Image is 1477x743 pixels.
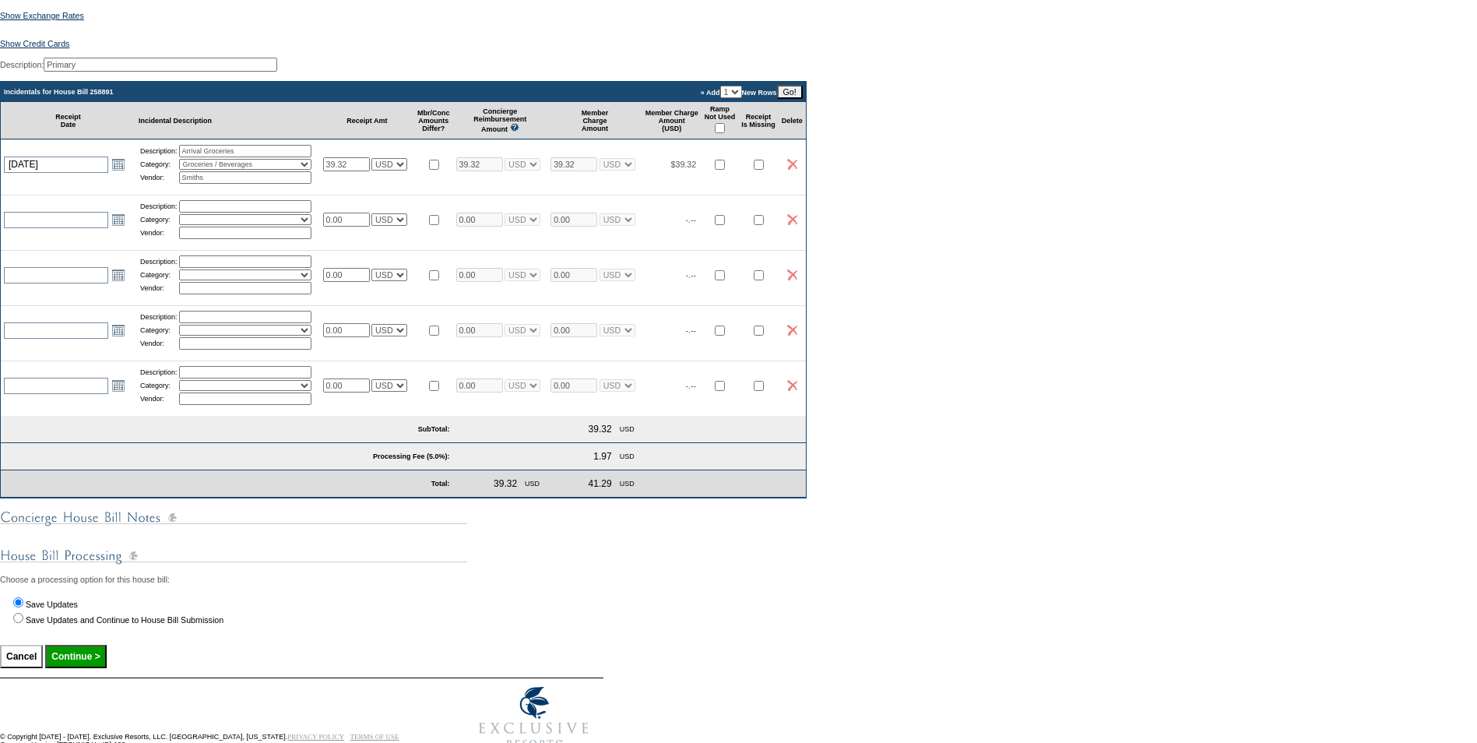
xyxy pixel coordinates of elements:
img: icon_delete2.gif [787,159,797,170]
td: Vendor: [140,227,178,239]
span: -.-- [686,215,697,224]
td: USD [617,421,638,438]
td: Description: [140,255,178,268]
img: icon_delete2.gif [787,269,797,280]
td: » Add New Rows [453,82,806,102]
td: Vendor: [140,337,178,350]
a: Open the calendar popup. [110,322,127,339]
td: Concierge Reimbursement Amount [453,102,548,139]
td: Category: [140,214,178,225]
td: Member Charge Amount (USD) [642,102,702,139]
td: Category: [140,380,178,391]
td: SubTotal: [1,416,453,443]
td: Total: [135,470,453,498]
a: TERMS OF USE [350,733,399,741]
img: icon_delete2.gif [787,214,797,225]
img: questionMark_lightBlue.gif [510,123,519,132]
td: Member Charge Amount [547,102,642,139]
a: Open the calendar popup. [110,377,127,394]
span: -.-- [686,326,697,335]
td: USD [617,475,638,492]
td: Mbr/Conc Amounts Differ? [414,102,453,139]
td: Delete [779,102,806,139]
td: Receipt Is Missing [738,102,779,139]
td: Incidental Description [135,102,320,139]
td: USD [617,448,638,465]
label: Save Updates and Continue to House Bill Submission [26,615,223,625]
td: Vendor: [140,393,178,405]
a: Open the calendar popup. [110,156,127,173]
a: Open the calendar popup. [110,211,127,228]
td: Incidentals for House Bill 258891 [1,82,453,102]
td: Ramp Not Used [702,102,739,139]
td: USD [522,475,543,492]
input: Continue > [45,645,106,668]
td: 39.32 [491,475,520,492]
span: -.-- [686,381,697,390]
td: Category: [140,269,178,280]
a: PRIVACY POLICY [287,733,344,741]
td: Description: [140,145,178,157]
td: Description: [140,366,178,379]
img: icon_delete2.gif [787,325,797,336]
a: Open the calendar popup. [110,266,127,283]
td: 41.29 [586,475,615,492]
td: Description: [140,200,178,213]
td: Receipt Amt [320,102,415,139]
td: Vendor: [140,282,178,294]
td: 39.32 [586,421,615,438]
td: Vendor: [140,171,178,184]
span: -.-- [686,270,697,280]
td: Receipt Date [1,102,135,139]
input: Go! [777,85,803,99]
span: $39.32 [671,160,697,169]
label: Save Updates [26,600,78,609]
img: icon_delete2.gif [787,380,797,391]
td: 1.97 [590,448,614,465]
td: Category: [140,325,178,336]
td: Category: [140,159,178,170]
td: Description: [140,311,178,323]
td: Processing Fee (5.0%): [1,443,453,470]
